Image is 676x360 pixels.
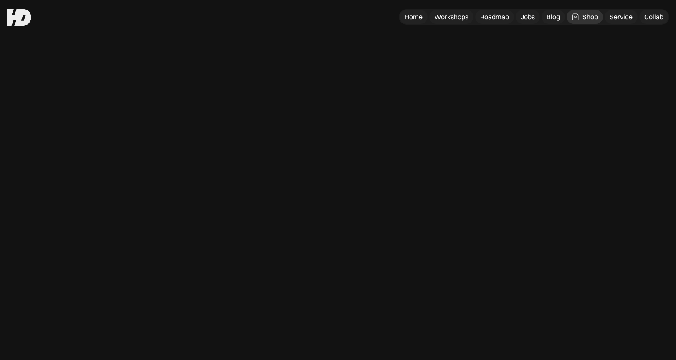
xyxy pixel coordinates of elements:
[521,13,535,21] div: Jobs
[582,13,598,21] div: Shop
[567,10,603,24] a: Shop
[400,10,428,24] a: Home
[429,10,473,24] a: Workshops
[480,13,509,21] div: Roadmap
[542,10,565,24] a: Blog
[547,13,560,21] div: Blog
[644,13,663,21] div: Collab
[405,13,423,21] div: Home
[475,10,514,24] a: Roadmap
[516,10,540,24] a: Jobs
[434,13,468,21] div: Workshops
[610,13,633,21] div: Service
[605,10,638,24] a: Service
[639,10,668,24] a: Collab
